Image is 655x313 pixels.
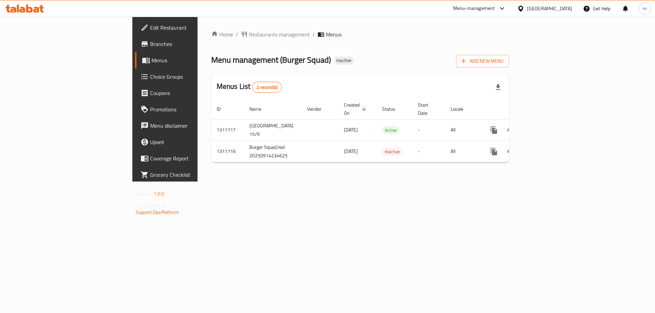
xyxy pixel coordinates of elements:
[382,126,399,134] div: Active
[150,171,236,179] span: Grocery Checklist
[382,148,403,156] span: Inactive
[643,5,647,12] span: m
[136,201,167,210] span: Get support on:
[249,105,270,113] span: Name
[241,30,310,38] a: Restaurants management
[486,122,502,138] button: more
[136,208,179,217] a: Support.OpsPlatform
[453,4,495,13] div: Menu-management
[527,5,572,12] div: [GEOGRAPHIC_DATA]
[135,134,242,150] a: Upsell
[412,119,445,141] td: -
[344,101,368,117] span: Created On
[502,122,519,138] button: Change Status
[211,30,509,38] nav: breadcrumb
[150,73,236,81] span: Choice Groups
[382,126,399,134] span: Active
[217,81,282,93] h2: Menus List
[249,30,310,38] span: Restaurants management
[135,52,242,68] a: Menus
[307,105,330,113] span: Vendor
[211,99,557,162] table: enhanced table
[462,57,504,65] span: Add New Menu
[135,19,242,36] a: Edit Restaurant
[244,119,302,141] td: [GEOGRAPHIC_DATA] 15/9
[445,141,480,162] td: All
[334,58,354,63] span: Inactive
[486,143,502,160] button: more
[150,154,236,162] span: Coverage Report
[244,141,302,162] td: Burger Squad,Hail 20250914234625
[150,40,236,48] span: Branches
[344,125,358,134] span: [DATE]
[135,167,242,183] a: Grocery Checklist
[150,105,236,113] span: Promotions
[334,57,354,65] div: Inactive
[150,122,236,130] span: Menu disclaimer
[135,36,242,52] a: Branches
[135,68,242,85] a: Choice Groups
[344,147,358,156] span: [DATE]
[326,30,341,38] span: Menus
[418,101,437,117] span: Start Date
[135,85,242,101] a: Coupons
[150,89,236,97] span: Coupons
[456,55,509,67] button: Add New Menu
[502,143,519,160] button: Change Status
[412,141,445,162] td: -
[150,138,236,146] span: Upsell
[451,105,472,113] span: Locale
[135,101,242,118] a: Promotions
[490,79,506,95] div: Export file
[136,189,152,198] span: Version:
[252,84,281,91] span: 2 record(s)
[135,118,242,134] a: Menu disclaimer
[445,119,480,141] td: All
[480,99,557,120] th: Actions
[151,56,236,64] span: Menus
[135,150,242,167] a: Coverage Report
[154,189,164,198] span: 1.0.0
[252,82,282,93] div: Total records count
[312,30,315,38] li: /
[217,105,230,113] span: ID
[150,24,236,32] span: Edit Restaurant
[211,52,331,67] span: Menu management ( Burger Squad )
[382,105,404,113] span: Status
